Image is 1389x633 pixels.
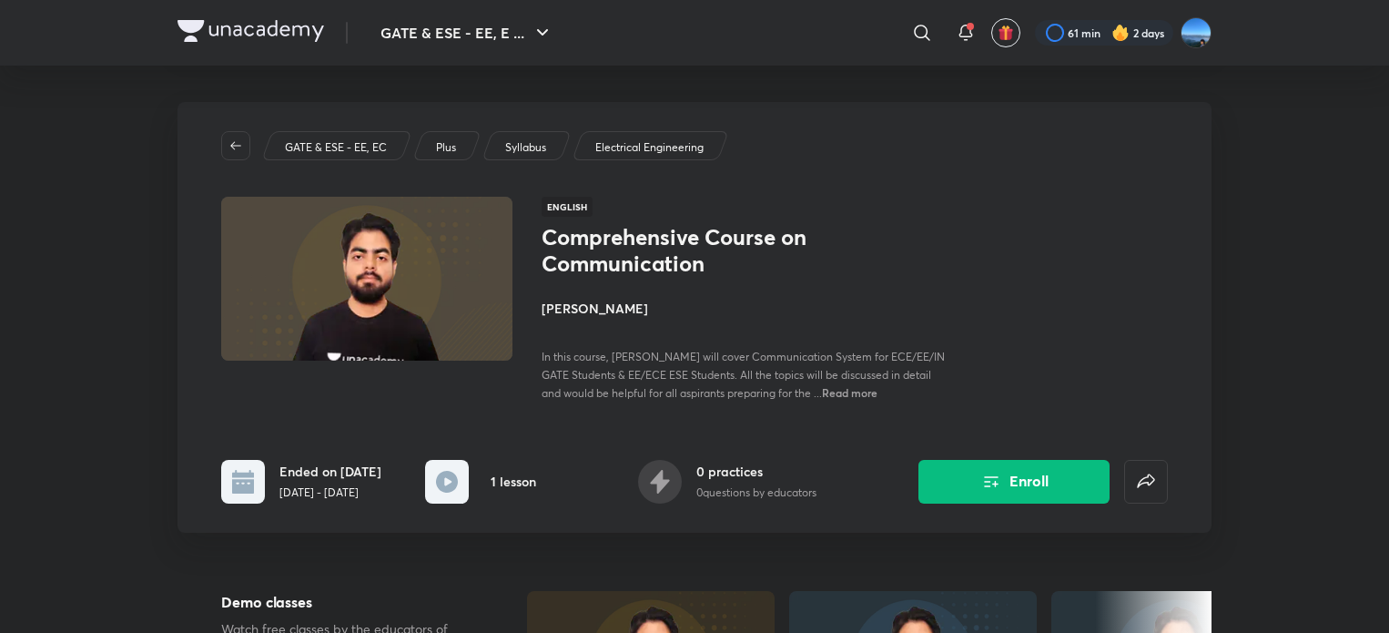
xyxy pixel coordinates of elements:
[822,385,877,400] span: Read more
[505,139,546,156] p: Syllabus
[998,25,1014,41] img: avatar
[542,224,839,277] h1: Comprehensive Course on Communication
[370,15,564,51] button: GATE & ESE - EE, E ...
[433,139,460,156] a: Plus
[282,139,390,156] a: GATE & ESE - EE, EC
[542,197,593,217] span: English
[918,460,1110,504] button: Enroll
[218,195,515,362] img: Thumbnail
[1111,24,1130,42] img: streak
[221,591,469,613] h5: Demo classes
[696,485,816,501] p: 0 questions by educators
[595,139,704,156] p: Electrical Engineering
[593,139,707,156] a: Electrical Engineering
[177,20,324,46] a: Company Logo
[279,485,381,501] p: [DATE] - [DATE]
[991,18,1020,47] button: avatar
[696,462,816,481] h6: 0 practices
[177,20,324,42] img: Company Logo
[542,350,945,400] span: In this course, [PERSON_NAME] will cover Communication System for ECE/EE/IN GATE Students & EE/EC...
[285,139,387,156] p: GATE & ESE - EE, EC
[1181,17,1212,48] img: Sanjay Kalita
[502,139,550,156] a: Syllabus
[491,472,536,491] h6: 1 lesson
[436,139,456,156] p: Plus
[279,462,381,481] h6: Ended on [DATE]
[1124,460,1168,504] button: false
[542,299,949,318] h4: [PERSON_NAME]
